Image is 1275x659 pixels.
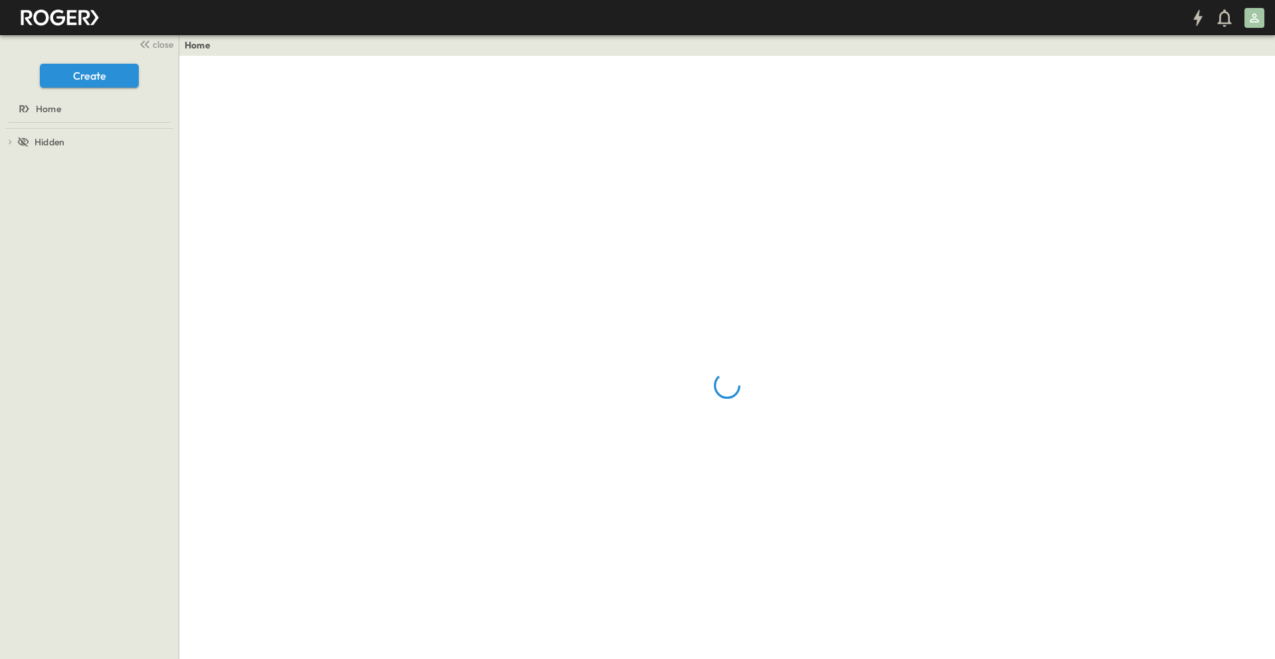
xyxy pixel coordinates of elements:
[133,35,176,53] button: close
[185,38,218,52] nav: breadcrumbs
[185,38,211,52] a: Home
[3,100,173,118] a: Home
[36,102,61,115] span: Home
[35,135,64,149] span: Hidden
[153,38,173,51] span: close
[40,64,139,88] button: Create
